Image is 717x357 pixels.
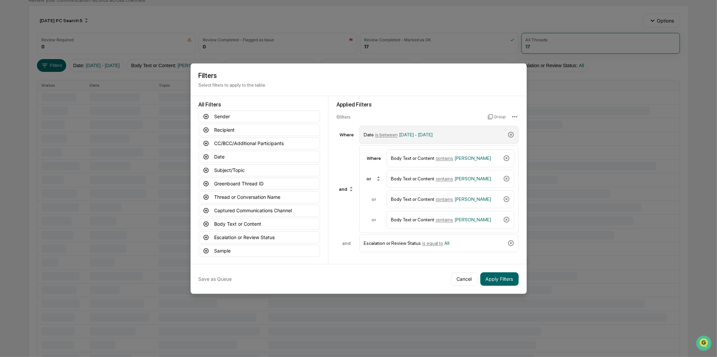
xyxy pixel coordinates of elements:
[67,114,81,119] span: Pylon
[455,196,491,202] span: [PERSON_NAME]
[364,173,384,184] div: or
[199,178,320,190] button: Greenboard Thread ID
[695,335,714,353] iframe: Open customer support
[199,205,320,217] button: Captured Communications Channel
[114,53,122,61] button: Start new chat
[336,114,483,120] div: 6 filter s
[391,193,501,205] div: Body Text or Content
[199,272,232,286] button: Save as Queue
[391,152,501,164] div: Body Text or Content
[199,151,320,163] button: Date
[436,155,453,161] span: contains
[13,85,43,91] span: Preclearance
[199,110,320,123] button: Sender
[7,51,19,63] img: 1746055101610-c473b297-6a78-478c-a979-82029cc54cd1
[199,231,320,243] button: Escalation or Review Status
[488,111,506,122] button: Group
[4,82,46,94] a: 🖐️Preclearance
[445,240,450,246] span: All
[455,217,491,222] span: [PERSON_NAME]
[436,176,453,181] span: contains
[199,191,320,203] button: Thread or Conversation Name
[23,51,110,58] div: Start new chat
[336,240,357,246] div: and
[4,95,45,107] a: 🔎Data Lookup
[46,82,86,94] a: 🗄️Attestations
[455,155,491,161] span: [PERSON_NAME]
[199,164,320,176] button: Subject/Topic
[199,245,320,257] button: Sample
[480,272,519,286] button: Apply Filters
[7,14,122,25] p: How can we help?
[364,217,384,222] div: or
[336,101,519,108] div: Applied Filters
[364,155,384,161] div: Where
[391,214,501,226] div: Body Text or Content
[199,82,519,88] p: Select filters to apply to the table.
[364,237,505,249] div: Escalation or Review Status
[199,124,320,136] button: Recipient
[47,114,81,119] a: Powered byPylon
[13,97,42,104] span: Data Lookup
[336,132,357,137] div: Where
[391,173,501,185] div: Body Text or Content
[422,240,443,246] span: is equal to
[199,72,519,80] h2: Filters
[364,129,505,141] div: Date
[451,272,478,286] button: Cancel
[375,132,398,137] span: is between
[199,218,320,230] button: Body Text or Content
[336,184,357,194] div: and
[23,58,85,63] div: We're available if you need us!
[436,196,453,202] span: contains
[399,132,433,137] span: [DATE] - [DATE]
[55,85,83,91] span: Attestations
[364,196,384,202] div: or
[199,137,320,149] button: CC/BCC/Additional Participants
[455,176,491,181] span: [PERSON_NAME]
[199,101,320,108] div: All Filters
[436,217,453,222] span: contains
[49,85,54,91] div: 🗄️
[7,85,12,91] div: 🖐️
[7,98,12,103] div: 🔎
